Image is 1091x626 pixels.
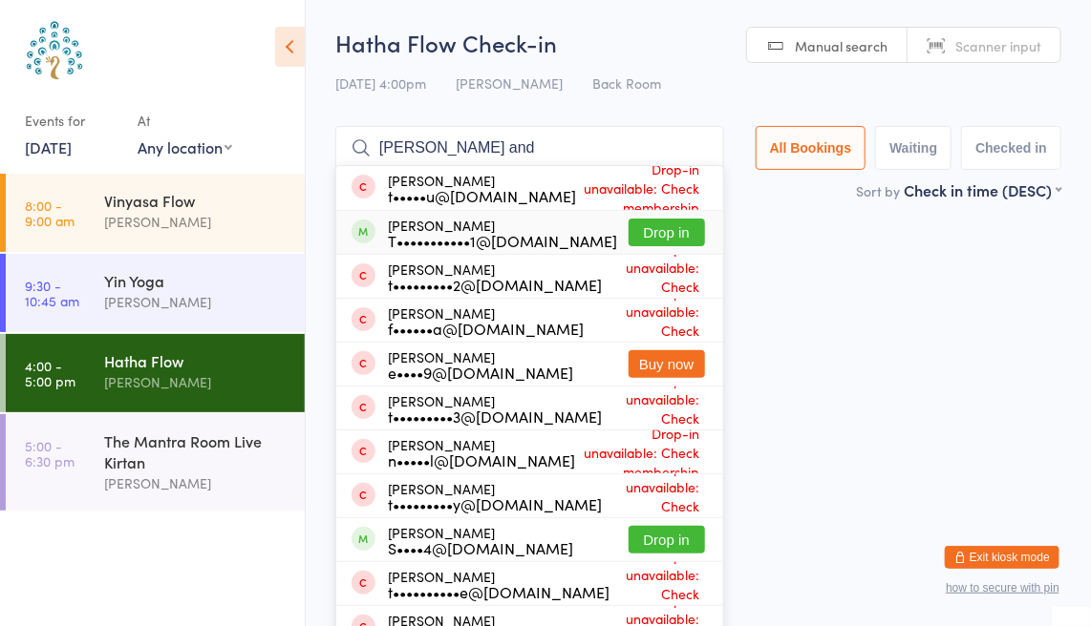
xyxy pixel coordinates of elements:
div: Hatha Flow [104,350,289,371]
button: All Bookings [756,126,866,170]
div: Check in time (DESC) [904,179,1061,200]
time: 8:00 - 9:00 am [25,198,75,228]
div: [PERSON_NAME] [388,349,573,380]
a: [DATE] [25,136,72,157]
a: 9:30 -10:45 amYin Yoga[PERSON_NAME] [6,254,305,332]
div: S••••4@[DOMAIN_NAME] [388,540,573,555]
span: Manual search [795,36,888,55]
div: f••••••a@[DOMAIN_NAME] [388,321,584,336]
div: [PERSON_NAME] [388,393,602,424]
div: t•••••u@[DOMAIN_NAME] [388,188,576,203]
div: [PERSON_NAME] [388,173,576,203]
div: Any location [138,136,232,157]
div: [PERSON_NAME] [388,261,602,292]
div: [PERSON_NAME] [388,569,610,599]
div: Yin Yoga [104,270,289,291]
time: 4:00 - 5:00 pm [25,358,75,388]
a: 8:00 -9:00 amVinyasa Flow[PERSON_NAME] [6,174,305,252]
h2: Hatha Flow Check-in [335,27,1061,58]
div: [PERSON_NAME] [104,291,289,313]
div: Events for [25,105,118,136]
button: Exit kiosk mode [945,546,1059,569]
span: Drop-in unavailable: Check membership [576,155,705,221]
a: 4:00 -5:00 pmHatha Flow[PERSON_NAME] [6,334,305,412]
div: [PERSON_NAME] [388,437,575,468]
time: 5:00 - 6:30 pm [25,438,75,469]
div: [PERSON_NAME] [104,371,289,393]
span: Drop-in unavailable: Check membership [602,453,705,539]
div: t•••••••••y@[DOMAIN_NAME] [388,496,602,511]
button: Buy now [629,350,705,378]
button: Checked in [961,126,1061,170]
div: [PERSON_NAME] [388,481,602,511]
div: [PERSON_NAME] [388,218,617,248]
span: [DATE] 4:00pm [335,73,426,93]
div: t••••••••••e@[DOMAIN_NAME] [388,584,610,599]
button: how to secure with pin [946,581,1059,595]
span: Drop-in unavailable: Check membership [584,278,705,364]
div: Vinyasa Flow [104,190,289,211]
div: n•••••l@[DOMAIN_NAME] [388,452,575,468]
img: Australian School of Meditation & Yoga [19,14,91,86]
button: Waiting [875,126,952,170]
span: [PERSON_NAME] [456,73,563,93]
div: t•••••••••2@[DOMAIN_NAME] [388,277,602,292]
input: Search [335,126,724,170]
span: Back Room [592,73,661,93]
button: Drop in [629,219,705,246]
time: 9:30 - 10:45 am [25,278,79,308]
a: 5:00 -6:30 pmThe Mantra Room Live Kirtan[PERSON_NAME] [6,414,305,511]
span: Drop-in unavailable: Check membership [602,234,705,320]
span: Scanner input [955,36,1041,55]
div: [PERSON_NAME] [104,211,289,233]
div: At [138,105,232,136]
label: Sort by [856,181,900,200]
div: [PERSON_NAME] [388,305,584,336]
div: The Mantra Room Live Kirtan [104,430,289,472]
div: T•••••••••••1@[DOMAIN_NAME] [388,233,617,248]
div: t•••••••••3@[DOMAIN_NAME] [388,408,602,424]
div: [PERSON_NAME] [388,525,573,555]
span: Drop-in unavailable: Check membership [575,419,705,486]
button: Drop in [629,526,705,553]
div: [PERSON_NAME] [104,472,289,494]
span: Drop-in unavailable: Check membership [602,365,705,451]
div: e••••9@[DOMAIN_NAME] [388,365,573,380]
